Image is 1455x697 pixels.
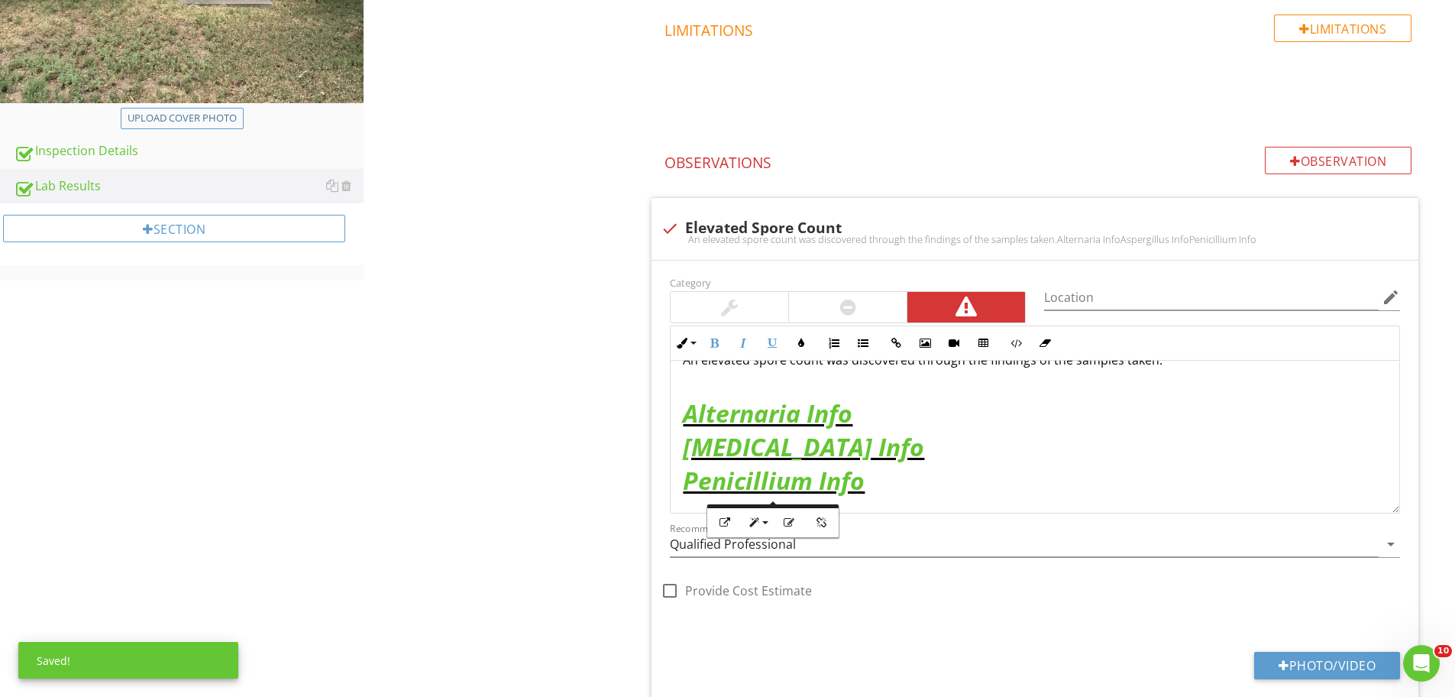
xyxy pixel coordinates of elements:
span: ​​ [683,397,852,430]
div: Section [3,215,345,242]
input: Recommendation [670,532,1379,557]
div: Lab Results [14,177,364,196]
h4: Observations [664,147,1411,173]
iframe: Intercom live chat [1403,645,1440,682]
button: Style [742,508,771,537]
input: Location [1044,285,1379,310]
label: Provide Cost Estimate [685,583,812,598]
button: Unlink [807,508,836,537]
i: arrow_drop_down [1382,535,1400,553]
span: ​ [683,430,924,463]
div: Inspection Details [14,141,364,161]
button: Edit Link [774,508,803,537]
h4: Limitations [664,15,1411,41]
button: Open Link [710,508,739,537]
label: Category [670,276,710,290]
div: Observation [1265,147,1411,174]
div: Saved! [18,642,238,679]
button: Photo/Video [1254,652,1400,679]
span: ​ ​​​​​​​​​ [683,464,865,497]
div: Upload cover photo [128,111,237,126]
a: Alternaria Info [683,397,852,430]
div: Limitations [1274,15,1411,42]
button: Code View [1001,329,1030,358]
span: 10 [1434,645,1452,657]
i: edit [1382,288,1400,306]
button: Upload cover photo [121,108,244,129]
a: [MEDICAL_DATA] Info [683,430,924,463]
u: ​ [683,397,852,430]
a: Penicillium Info [683,464,865,497]
div: An elevated spore count was discovered through the findings of the samples taken.Alternaria InfoA... [661,233,1409,245]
